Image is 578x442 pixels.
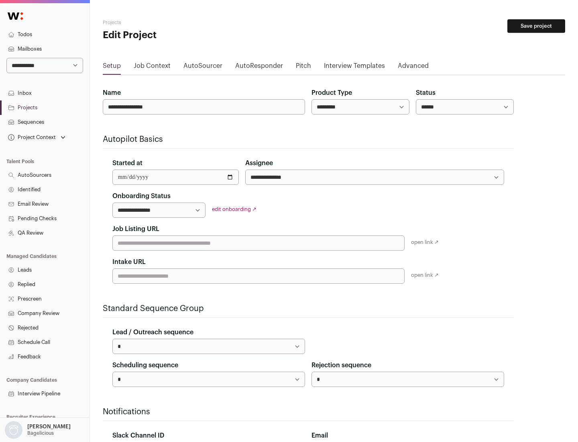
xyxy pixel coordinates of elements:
[416,88,436,98] label: Status
[311,88,352,98] label: Product Type
[103,134,514,145] h2: Autopilot Basics
[235,61,283,74] a: AutoResponder
[311,431,504,440] div: Email
[103,29,257,42] h1: Edit Project
[398,61,429,74] a: Advanced
[27,424,71,430] p: [PERSON_NAME]
[296,61,311,74] a: Pitch
[103,303,514,314] h2: Standard Sequence Group
[5,421,22,439] img: nopic.png
[112,360,178,370] label: Scheduling sequence
[311,360,371,370] label: Rejection sequence
[6,132,67,143] button: Open dropdown
[324,61,385,74] a: Interview Templates
[103,406,514,417] h2: Notifications
[103,19,257,26] h2: Projects
[112,431,164,440] label: Slack Channel ID
[112,257,146,267] label: Intake URL
[112,327,193,337] label: Lead / Outreach sequence
[112,158,142,168] label: Started at
[103,88,121,98] label: Name
[507,19,565,33] button: Save project
[112,191,171,201] label: Onboarding Status
[3,8,27,24] img: Wellfound
[183,61,222,74] a: AutoSourcer
[6,134,56,141] div: Project Context
[134,61,171,74] a: Job Context
[245,158,273,168] label: Assignee
[212,207,256,212] a: edit onboarding ↗
[27,430,54,436] p: Bagelicious
[103,61,121,74] a: Setup
[3,421,72,439] button: Open dropdown
[112,224,159,234] label: Job Listing URL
